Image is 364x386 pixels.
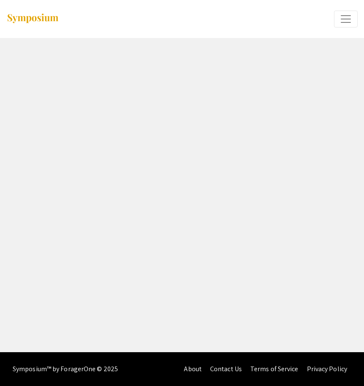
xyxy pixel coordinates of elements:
[6,13,59,25] img: Symposium by ForagerOne
[307,364,347,373] a: Privacy Policy
[250,364,298,373] a: Terms of Service
[334,11,358,27] button: Expand or Collapse Menu
[184,364,202,373] a: About
[6,348,36,380] iframe: Chat
[13,352,118,386] div: Symposium™ by ForagerOne © 2025
[210,364,242,373] a: Contact Us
